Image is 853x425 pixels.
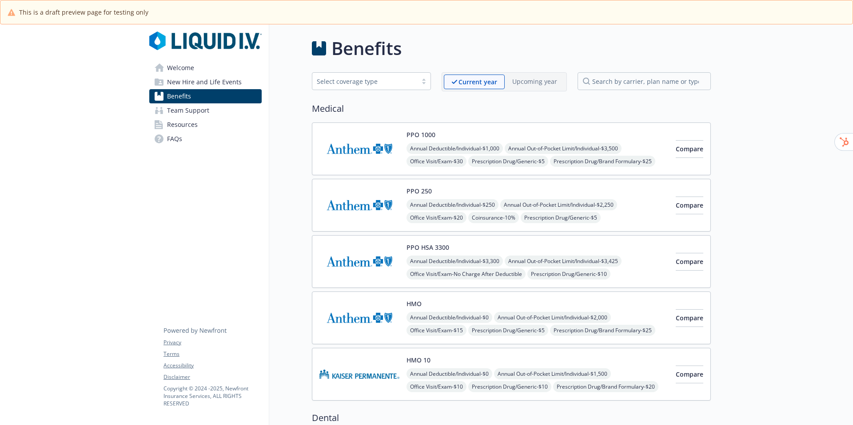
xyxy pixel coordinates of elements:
[319,186,399,224] img: Anthem Blue Cross carrier logo
[319,299,399,337] img: Anthem Blue Cross carrier logo
[676,366,703,383] button: Compare
[319,355,399,393] img: Kaiser Permanente Insurance Company carrier logo
[319,243,399,280] img: Anthem Blue Cross carrier logo
[163,385,261,407] p: Copyright © 2024 - 2025 , Newfront Insurance Services, ALL RIGHTS RESERVED
[407,243,449,252] button: PPO HSA 3300
[149,89,262,103] a: Benefits
[163,338,261,346] a: Privacy
[468,156,548,167] span: Prescription Drug/Generic - $5
[553,381,658,392] span: Prescription Drug/Brand Formulary - $20
[676,253,703,271] button: Compare
[505,75,565,89] span: Upcoming year
[331,35,402,62] h1: Benefits
[550,156,655,167] span: Prescription Drug/Brand Formulary - $25
[167,118,198,132] span: Resources
[407,256,503,267] span: Annual Deductible/Individual - $3,300
[407,156,466,167] span: Office Visit/Exam - $30
[494,312,611,323] span: Annual Out-of-Pocket Limit/Individual - $2,000
[676,140,703,158] button: Compare
[512,77,557,86] p: Upcoming year
[407,325,466,336] span: Office Visit/Exam - $15
[163,362,261,370] a: Accessibility
[167,75,242,89] span: New Hire and Life Events
[149,61,262,75] a: Welcome
[407,212,466,223] span: Office Visit/Exam - $20
[676,257,703,266] span: Compare
[407,299,422,308] button: HMO
[578,72,711,90] input: search by carrier, plan name or type
[19,8,148,17] span: This is a draft preview page for testing only
[676,370,703,378] span: Compare
[500,199,617,210] span: Annual Out-of-Pocket Limit/Individual - $2,250
[407,199,498,210] span: Annual Deductible/Individual - $250
[167,89,191,103] span: Benefits
[149,103,262,118] a: Team Support
[458,77,497,87] p: Current year
[468,325,548,336] span: Prescription Drug/Generic - $5
[407,186,432,196] button: PPO 250
[676,201,703,209] span: Compare
[521,212,601,223] span: Prescription Drug/Generic - $5
[319,130,399,168] img: Anthem Blue Cross carrier logo
[550,325,655,336] span: Prescription Drug/Brand Formulary - $25
[167,132,182,146] span: FAQs
[312,102,711,115] h2: Medical
[167,61,194,75] span: Welcome
[407,268,526,279] span: Office Visit/Exam - No Charge After Deductible
[149,118,262,132] a: Resources
[527,268,610,279] span: Prescription Drug/Generic - $10
[407,381,466,392] span: Office Visit/Exam - $10
[676,197,703,214] button: Compare
[163,350,261,358] a: Terms
[317,77,413,86] div: Select coverage type
[312,411,711,425] h2: Dental
[676,145,703,153] span: Compare
[163,373,261,381] a: Disclaimer
[407,312,492,323] span: Annual Deductible/Individual - $0
[407,130,435,139] button: PPO 1000
[407,355,430,365] button: HMO 10
[407,368,492,379] span: Annual Deductible/Individual - $0
[149,75,262,89] a: New Hire and Life Events
[676,314,703,322] span: Compare
[676,309,703,327] button: Compare
[494,368,611,379] span: Annual Out-of-Pocket Limit/Individual - $1,500
[149,132,262,146] a: FAQs
[468,212,519,223] span: Coinsurance - 10%
[505,143,622,154] span: Annual Out-of-Pocket Limit/Individual - $3,500
[505,256,622,267] span: Annual Out-of-Pocket Limit/Individual - $3,425
[407,143,503,154] span: Annual Deductible/Individual - $1,000
[468,381,551,392] span: Prescription Drug/Generic - $10
[167,103,209,118] span: Team Support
